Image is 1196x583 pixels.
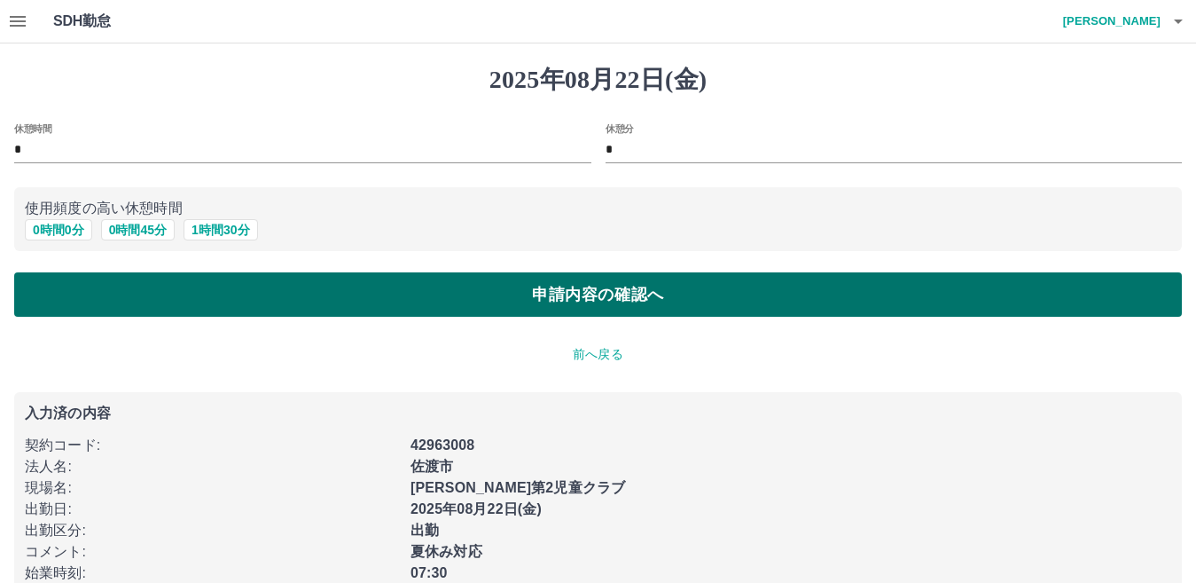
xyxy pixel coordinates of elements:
[184,219,257,240] button: 1時間30分
[25,435,400,456] p: 契約コード :
[14,65,1182,95] h1: 2025年08月22日(金)
[410,480,625,495] b: [PERSON_NAME]第2児童クラブ
[410,565,448,580] b: 07:30
[14,272,1182,317] button: 申請内容の確認へ
[410,544,482,559] b: 夏休み対応
[14,345,1182,364] p: 前へ戻る
[410,459,453,474] b: 佐渡市
[25,406,1171,421] p: 入力済の内容
[25,520,400,541] p: 出勤区分 :
[25,198,1171,219] p: 使用頻度の高い休憩時間
[606,122,634,135] label: 休憩分
[101,219,175,240] button: 0時間45分
[410,437,474,453] b: 42963008
[25,219,92,240] button: 0時間0分
[410,523,439,538] b: 出勤
[14,122,51,135] label: 休憩時間
[25,456,400,477] p: 法人名 :
[410,501,542,516] b: 2025年08月22日(金)
[25,541,400,563] p: コメント :
[25,477,400,499] p: 現場名 :
[25,499,400,520] p: 出勤日 :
